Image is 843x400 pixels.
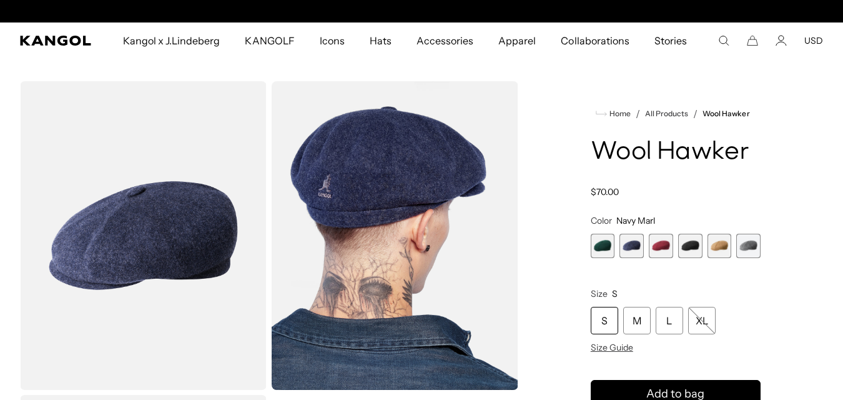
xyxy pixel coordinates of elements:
span: Stories [654,22,687,59]
a: Kangol [20,36,92,46]
div: 4 of 6 [678,234,702,258]
span: Collaborations [561,22,629,59]
a: All Products [645,109,688,118]
span: $70.00 [591,186,619,197]
label: Black [678,234,702,258]
div: 5 of 6 [707,234,732,258]
div: 3 of 6 [649,234,673,258]
a: KANGOLF [232,22,307,59]
a: Apparel [486,22,548,59]
label: Flannel [736,234,761,258]
div: 1 of 6 [591,234,615,258]
div: 6 of 6 [736,234,761,258]
span: Icons [320,22,345,59]
slideshow-component: Announcement bar [293,6,550,16]
div: 1 of 2 [293,6,550,16]
h1: Wool Hawker [591,139,761,166]
a: Kangol x J.Lindeberg [111,22,233,59]
button: USD [804,35,823,46]
a: Accessories [404,22,486,59]
span: Hats [370,22,392,59]
button: Cart [747,35,758,46]
span: Color [591,215,612,226]
label: Navy Marl [619,234,644,258]
div: 2 of 6 [619,234,644,258]
label: Deep Emerald [591,234,615,258]
div: M [623,307,651,334]
li: / [688,106,698,121]
span: Navy Marl [616,215,655,226]
a: Collaborations [548,22,641,59]
a: Hats [357,22,404,59]
div: Announcement [293,6,550,16]
div: XL [688,307,716,334]
div: S [591,307,618,334]
div: L [656,307,683,334]
img: navy-marl [272,81,518,390]
span: KANGOLF [245,22,294,59]
a: Stories [642,22,699,59]
span: Kangol x J.Lindeberg [123,22,220,59]
span: Size Guide [591,342,633,353]
span: Accessories [417,22,473,59]
span: Apparel [498,22,536,59]
a: Wool Hawker [702,109,749,118]
span: S [612,288,618,299]
span: Size [591,288,608,299]
summary: Search here [718,35,729,46]
a: Icons [307,22,357,59]
a: Account [776,35,787,46]
label: Cranberry [649,234,673,258]
a: Home [596,108,631,119]
label: Camel [707,234,732,258]
span: Home [607,109,631,118]
li: / [631,106,640,121]
nav: breadcrumbs [591,106,761,121]
img: color-navy-marl [20,81,267,390]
